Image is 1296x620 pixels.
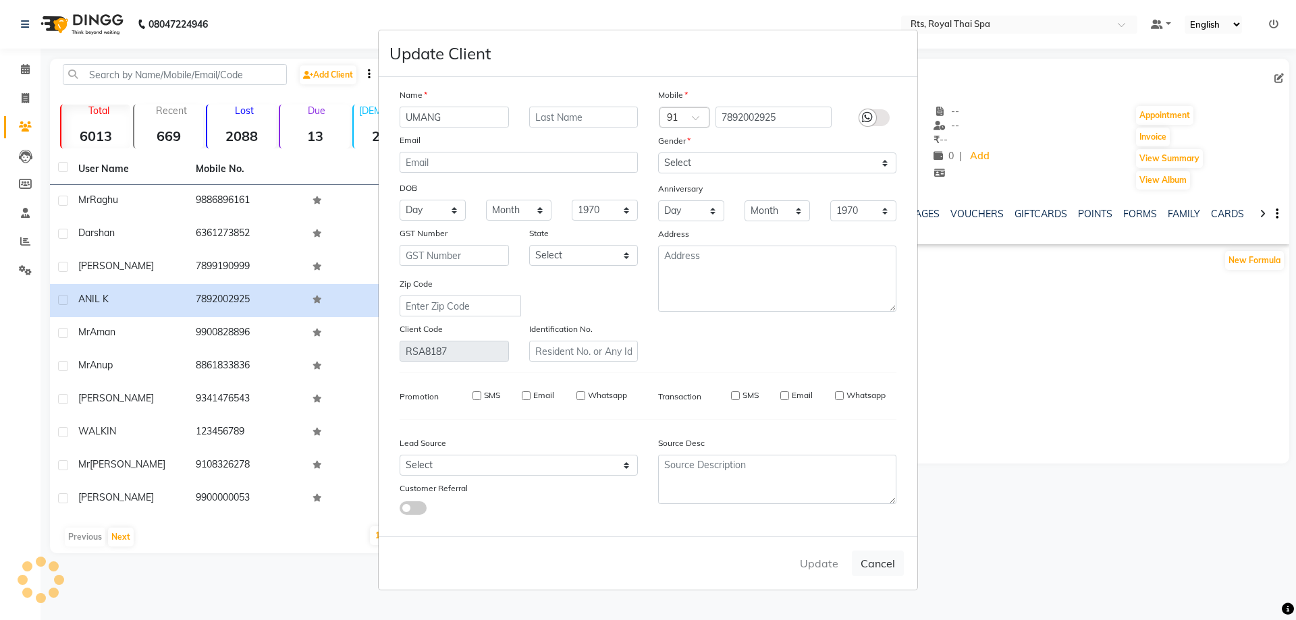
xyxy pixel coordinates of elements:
label: Whatsapp [846,389,886,401]
label: Whatsapp [588,389,627,401]
input: GST Number [400,245,509,266]
label: Zip Code [400,278,433,290]
input: Email [400,152,638,173]
button: Cancel [852,551,904,576]
label: Mobile [658,89,688,101]
label: Source Desc [658,437,705,449]
input: Resident No. or Any Id [529,341,639,362]
label: Address [658,228,689,240]
label: Gender [658,135,691,147]
label: Client Code [400,323,443,335]
label: Promotion [400,391,439,403]
label: DOB [400,182,417,194]
input: First Name [400,107,509,128]
input: Last Name [529,107,639,128]
h4: Update Client [389,41,491,65]
label: SMS [484,389,500,401]
input: Enter Zip Code [400,295,521,316]
label: SMS [742,389,759,401]
label: Email [533,389,554,401]
label: Email [400,134,421,146]
label: Customer Referral [400,482,468,495]
label: State [529,227,549,239]
label: Lead Source [400,437,446,449]
label: GST Number [400,227,448,239]
input: Mobile [715,107,832,128]
label: Name [400,89,427,101]
label: Identification No. [529,323,593,335]
input: Client Code [400,341,509,362]
label: Anniversary [658,183,703,195]
label: Transaction [658,391,701,403]
label: Email [792,389,813,401]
